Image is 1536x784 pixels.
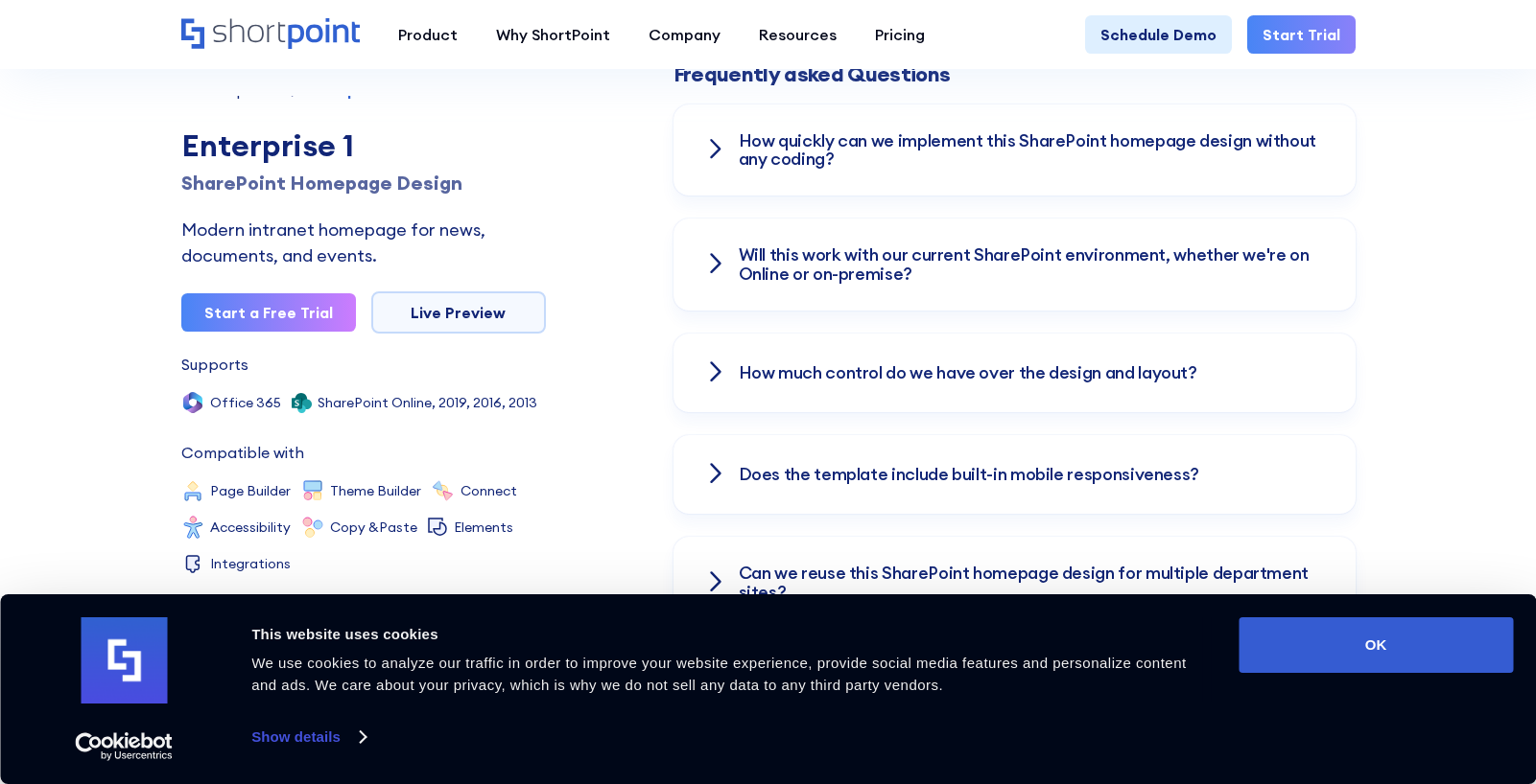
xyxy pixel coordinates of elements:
div: Enterprise 1 [306,82,394,98]
a: Company [629,15,740,54]
div: Office 365 [210,396,281,409]
div: Product [398,23,458,46]
div: Pricing [875,23,925,46]
div: SharePoint Online, 2019, 2016, 2013 [318,396,537,409]
span: We use cookies to analyze our traffic in order to improve your website experience, provide social... [251,655,1187,693]
h3: How quickly can we implement this SharePoint homepage design without any coding? [739,131,1325,170]
h3: Does the template include built-in mobile responsiveness? [739,465,1199,484]
a: Start a Free Trial [181,293,356,332]
div: Integrations [210,557,291,570]
div: This website uses cookies [251,623,1195,646]
div: Company [649,23,721,46]
div: Compatible with [181,445,304,460]
h3: Will this work with our current SharePoint environment, whether we're on Online or on-premise? [739,245,1325,284]
div: Enterprise 1 [181,123,546,169]
h3: How much control do we have over the design and layout? [739,363,1197,382]
div: Connect [461,484,517,497]
div: Elements [454,520,513,534]
a: Home [181,18,360,51]
div: Copy &Paste [330,520,417,534]
a: Product [379,15,477,54]
a: Usercentrics Cookiebot - opens in a new window [40,732,208,761]
div: Accessibility [210,520,291,534]
span: Frequently asked Questions [673,62,951,85]
img: logo [81,617,167,703]
div: Theme Builder [330,484,421,497]
div: Why ShortPoint [496,23,610,46]
div: Resources [759,23,837,46]
a: Schedule Demo [1085,15,1232,54]
h1: SharePoint Homepage Design [181,169,546,197]
div: Templates [204,82,283,98]
div: Supports [181,357,248,372]
a: Resources [740,15,856,54]
a: Pricing [856,15,944,54]
a: Start Trial [1247,15,1356,54]
h3: Can we reuse this SharePoint homepage design for multiple department sites? [739,564,1325,602]
a: Why ShortPoint [477,15,629,54]
a: Show details [251,723,365,751]
div: Page Builder [210,484,291,497]
a: Live Preview [371,291,546,334]
button: OK [1239,617,1513,673]
div: Modern intranet homepage for news, documents, and events. [181,217,546,268]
